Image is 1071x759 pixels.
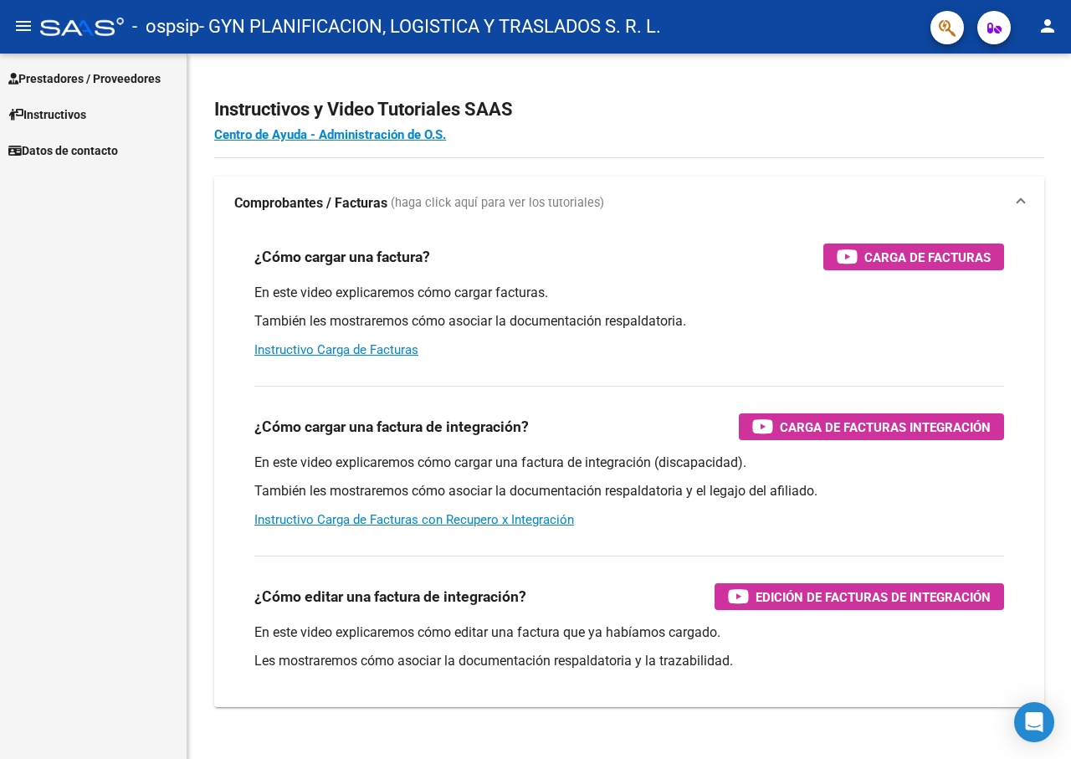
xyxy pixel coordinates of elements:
strong: Comprobantes / Facturas [234,194,387,213]
span: (haga click aquí para ver los tutoriales) [391,194,604,213]
span: Carga de Facturas [864,247,991,268]
p: Les mostraremos cómo asociar la documentación respaldatoria y la trazabilidad. [254,652,1004,670]
span: Prestadores / Proveedores [8,69,161,88]
span: Carga de Facturas Integración [780,417,991,438]
p: En este video explicaremos cómo editar una factura que ya habíamos cargado. [254,623,1004,642]
h2: Instructivos y Video Tutoriales SAAS [214,94,1044,126]
p: En este video explicaremos cómo cargar una factura de integración (discapacidad). [254,454,1004,472]
a: Instructivo Carga de Facturas con Recupero x Integración [254,512,574,527]
h3: ¿Cómo cargar una factura de integración? [254,415,529,438]
h3: ¿Cómo editar una factura de integración? [254,585,526,608]
span: - ospsip [132,8,199,45]
a: Centro de Ayuda - Administración de O.S. [214,127,446,142]
div: Open Intercom Messenger [1014,702,1054,742]
span: Datos de contacto [8,141,118,160]
p: También les mostraremos cómo asociar la documentación respaldatoria y el legajo del afiliado. [254,482,1004,500]
span: Edición de Facturas de integración [756,587,991,608]
mat-icon: person [1038,16,1058,36]
button: Carga de Facturas [823,244,1004,270]
p: También les mostraremos cómo asociar la documentación respaldatoria. [254,312,1004,331]
mat-icon: menu [13,16,33,36]
button: Carga de Facturas Integración [739,413,1004,440]
div: Comprobantes / Facturas (haga click aquí para ver los tutoriales) [214,230,1044,707]
a: Instructivo Carga de Facturas [254,342,418,357]
span: - GYN PLANIFICACION, LOGISTICA Y TRASLADOS S. R. L. [199,8,661,45]
p: En este video explicaremos cómo cargar facturas. [254,284,1004,302]
mat-expansion-panel-header: Comprobantes / Facturas (haga click aquí para ver los tutoriales) [214,177,1044,230]
span: Instructivos [8,105,86,124]
button: Edición de Facturas de integración [715,583,1004,610]
h3: ¿Cómo cargar una factura? [254,245,430,269]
